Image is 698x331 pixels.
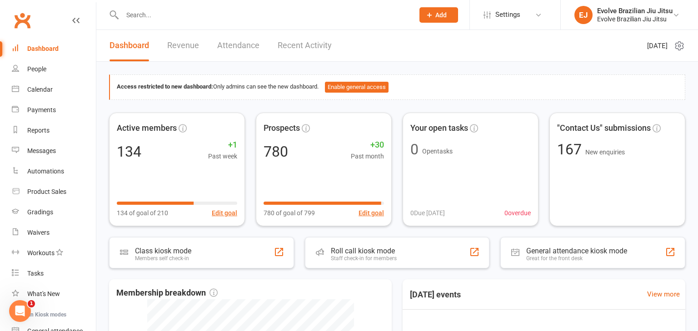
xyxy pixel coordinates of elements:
[27,168,64,175] div: Automations
[264,208,315,218] span: 780 of goal of 799
[410,142,419,157] div: 0
[27,229,50,236] div: Waivers
[264,122,300,135] span: Prospects
[12,161,96,182] a: Automations
[597,15,673,23] div: Evolve Brazilian Jiu Jitsu
[278,30,332,61] a: Recent Activity
[9,300,31,322] iframe: Intercom live chat
[12,263,96,284] a: Tasks
[597,7,673,15] div: Evolve Brazilian Jiu Jitsu
[12,39,96,59] a: Dashboard
[208,138,237,152] span: +1
[12,79,96,100] a: Calendar
[117,83,213,90] strong: Access restricted to new dashboard:
[208,151,237,161] span: Past week
[12,59,96,79] a: People
[647,40,668,51] span: [DATE]
[27,208,53,216] div: Gradings
[557,141,585,158] span: 167
[574,6,593,24] div: EJ
[351,138,384,152] span: +30
[12,243,96,263] a: Workouts
[12,120,96,141] a: Reports
[217,30,259,61] a: Attendance
[526,255,627,262] div: Great for the front desk
[422,148,453,155] span: Open tasks
[351,151,384,161] span: Past month
[359,208,384,218] button: Edit goal
[27,270,44,277] div: Tasks
[116,287,218,300] span: Membership breakdown
[585,148,625,156] span: New enquiries
[331,247,397,255] div: Roll call kiosk mode
[27,147,56,154] div: Messages
[120,9,408,21] input: Search...
[504,208,531,218] span: 0 overdue
[403,287,468,303] h3: [DATE] events
[410,208,445,218] span: 0 Due [DATE]
[135,247,191,255] div: Class kiosk mode
[110,30,149,61] a: Dashboard
[325,82,389,93] button: Enable general access
[27,65,46,73] div: People
[27,290,60,297] div: What's New
[27,86,53,93] div: Calendar
[12,141,96,161] a: Messages
[264,144,288,159] div: 780
[12,202,96,222] a: Gradings
[117,208,168,218] span: 134 of goal of 210
[526,247,627,255] div: General attendance kiosk mode
[12,182,96,202] a: Product Sales
[331,255,397,262] div: Staff check-in for members
[12,222,96,243] a: Waivers
[117,144,141,159] div: 134
[167,30,199,61] a: Revenue
[410,122,468,135] span: Your open tasks
[557,122,651,135] span: "Contact Us" submissions
[212,208,237,218] button: Edit goal
[495,5,520,25] span: Settings
[419,7,458,23] button: Add
[27,188,66,195] div: Product Sales
[117,122,177,135] span: Active members
[28,300,35,307] span: 1
[117,82,678,93] div: Only admins can see the new dashboard.
[435,11,447,19] span: Add
[27,249,55,257] div: Workouts
[27,106,56,114] div: Payments
[12,284,96,304] a: What's New
[27,45,59,52] div: Dashboard
[647,289,680,300] a: View more
[135,255,191,262] div: Members self check-in
[11,9,34,32] a: Clubworx
[27,127,50,134] div: Reports
[12,100,96,120] a: Payments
